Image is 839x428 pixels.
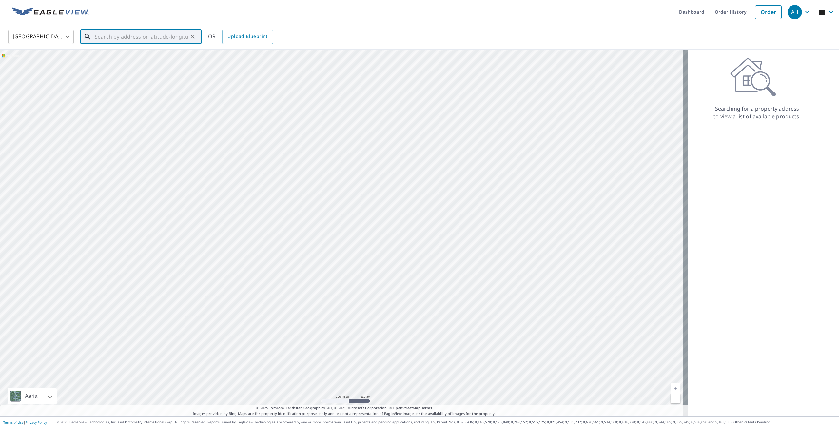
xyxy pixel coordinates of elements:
[3,420,47,424] p: |
[421,405,432,410] a: Terms
[393,405,420,410] a: OpenStreetMap
[12,7,89,17] img: EV Logo
[57,420,836,425] p: © 2025 Eagle View Technologies, Inc. and Pictometry International Corp. All Rights Reserved. Repo...
[227,32,267,41] span: Upload Blueprint
[23,388,41,404] div: Aerial
[95,28,188,46] input: Search by address or latitude-longitude
[755,5,782,19] a: Order
[222,30,273,44] a: Upload Blueprint
[8,388,57,404] div: Aerial
[256,405,432,411] span: © 2025 TomTom, Earthstar Geographics SIO, © 2025 Microsoft Corporation, ©
[8,28,74,46] div: [GEOGRAPHIC_DATA]
[671,393,680,403] a: Current Level 5, Zoom Out
[208,30,273,44] div: OR
[188,32,197,41] button: Clear
[671,383,680,393] a: Current Level 5, Zoom In
[788,5,802,19] div: AH
[26,420,47,425] a: Privacy Policy
[3,420,24,425] a: Terms of Use
[713,105,801,120] p: Searching for a property address to view a list of available products.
